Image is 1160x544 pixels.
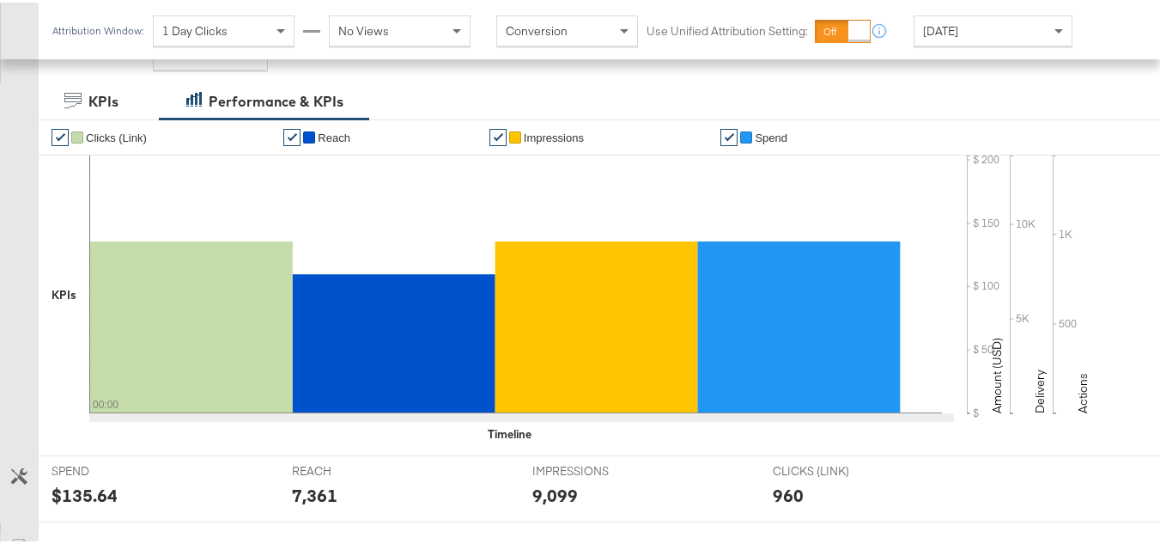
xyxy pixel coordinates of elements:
div: Attribution Window: [52,22,144,34]
span: Impressions [524,129,584,142]
span: [DATE] [923,21,958,36]
span: SPEND [52,461,180,477]
a: ✔ [283,126,301,144]
label: Use Unified Attribution Setting: [647,21,808,37]
a: ✔ [720,126,738,144]
span: Spend [755,129,787,142]
span: CLICKS (LINK) [773,461,902,477]
text: Delivery [1032,367,1048,411]
a: ✔ [489,126,507,144]
span: Conversion [506,21,568,36]
div: Performance & KPIs [209,89,343,109]
div: $135.64 [52,480,118,505]
text: Actions [1075,370,1090,411]
div: 9,099 [532,480,578,505]
text: Amount (USD) [989,335,1005,411]
div: 960 [773,480,804,505]
div: KPIs [52,284,76,301]
span: 1 Day Clicks [162,21,228,36]
span: Reach [318,129,350,142]
div: Timeline [488,424,531,440]
div: KPIs [88,89,118,109]
div: 7,361 [292,480,337,505]
span: IMPRESSIONS [532,461,661,477]
span: No Views [338,21,389,36]
a: ✔ [52,126,69,144]
span: Clicks (Link) [86,129,147,142]
span: REACH [292,461,421,477]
